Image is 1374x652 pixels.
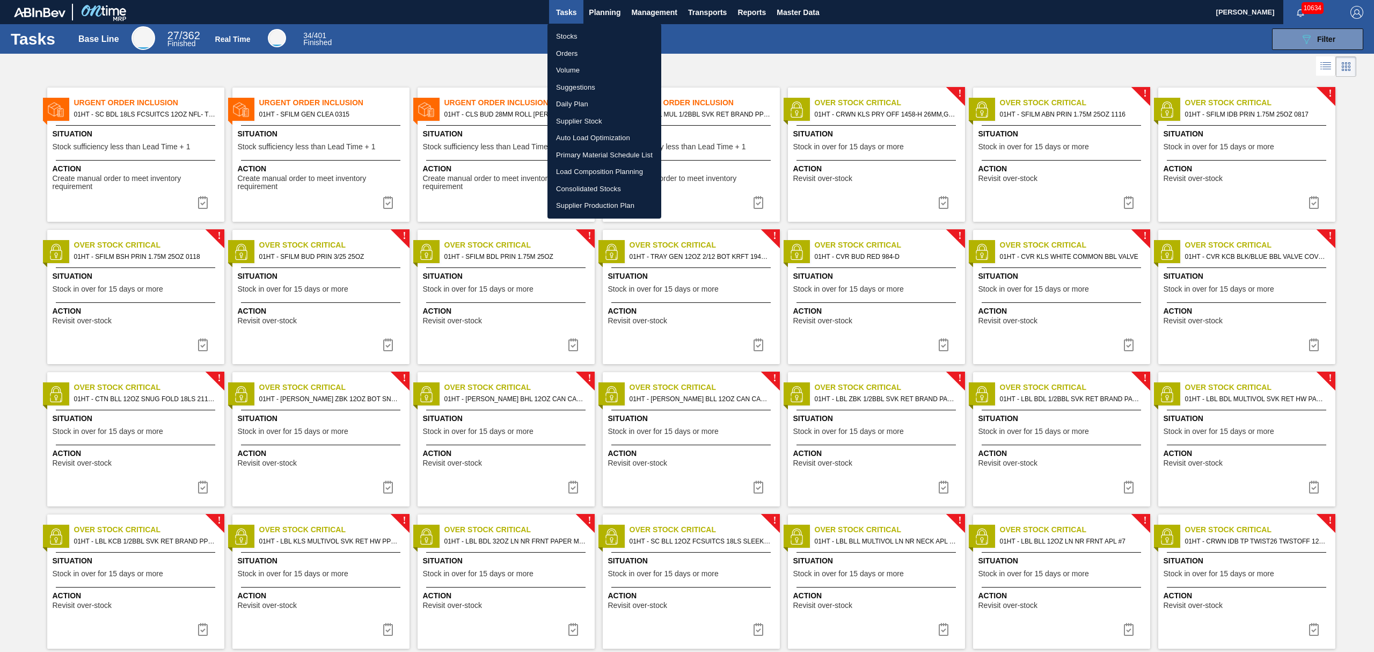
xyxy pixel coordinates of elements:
a: Volume [547,62,661,79]
a: Primary Material Schedule List [547,147,661,164]
a: Load Composition Planning [547,163,661,180]
a: Daily Plan [547,96,661,113]
a: Supplier Stock [547,113,661,130]
a: Supplier Production Plan [547,197,661,214]
a: Consolidated Stocks [547,180,661,198]
a: Orders [547,45,661,62]
a: Suggestions [547,79,661,96]
a: Stocks [547,28,661,45]
a: Auto Load Optimization [547,129,661,147]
